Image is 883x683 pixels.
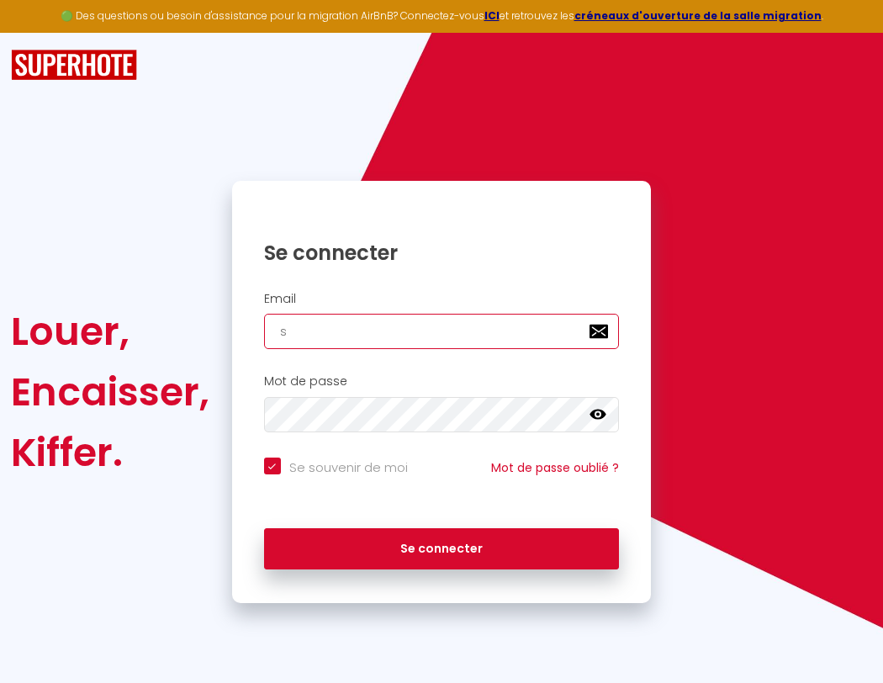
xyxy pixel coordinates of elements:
[11,301,209,362] div: Louer,
[574,8,822,23] a: créneaux d'ouverture de la salle migration
[484,8,500,23] a: ICI
[264,314,620,349] input: Ton Email
[11,422,209,483] div: Kiffer.
[11,362,209,422] div: Encaisser,
[264,528,620,570] button: Se connecter
[491,459,619,476] a: Mot de passe oublié ?
[264,374,620,389] h2: Mot de passe
[11,50,137,81] img: SuperHote logo
[13,7,64,57] button: Ouvrir le widget de chat LiveChat
[264,240,620,266] h1: Se connecter
[264,292,620,306] h2: Email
